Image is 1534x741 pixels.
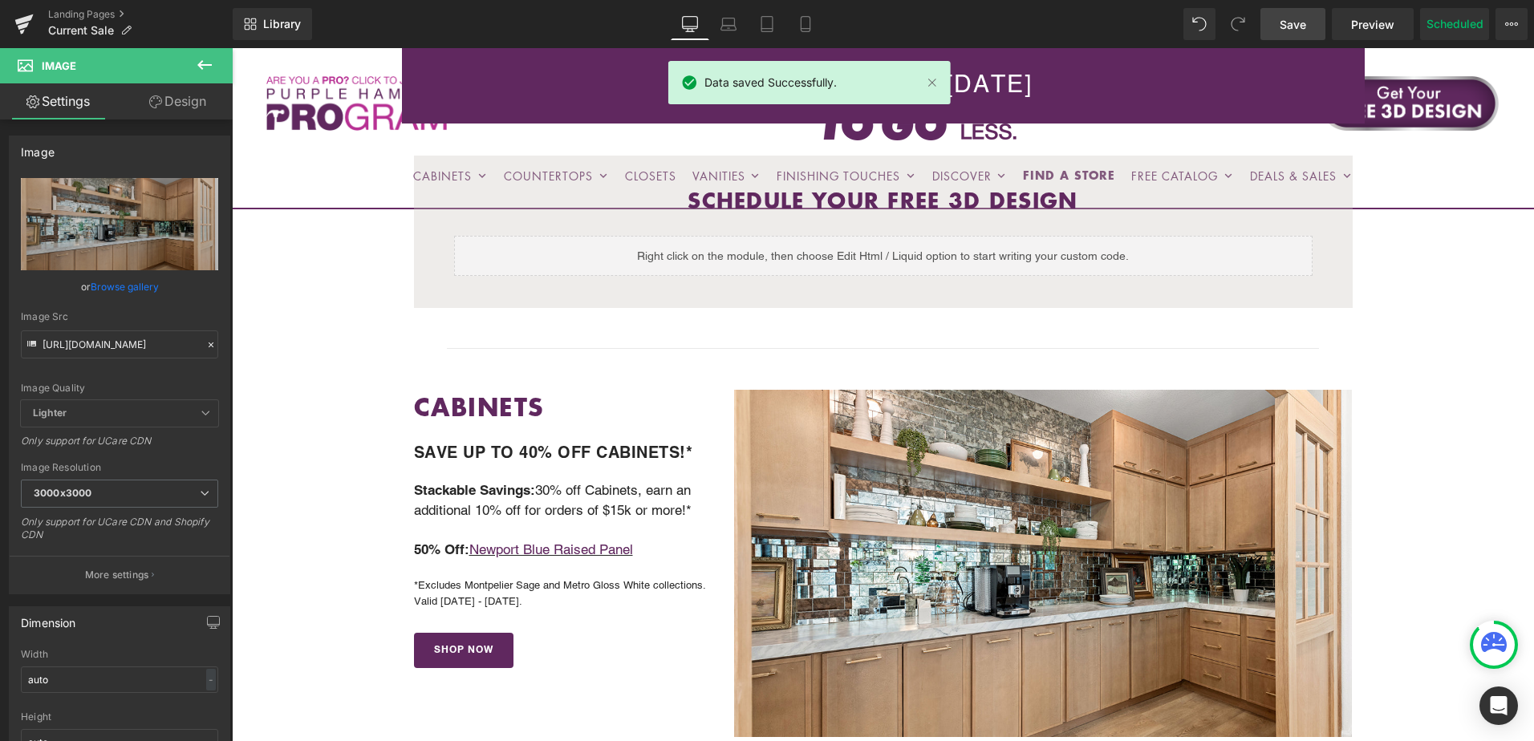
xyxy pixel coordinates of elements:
[21,383,218,394] div: Image Quality
[48,8,233,21] a: Landing Pages
[21,516,218,552] div: Only support for UCare CDN and Shopify CDN
[182,341,312,376] strong: CABINETS
[1332,8,1414,40] a: Preview
[21,311,218,322] div: Image Src
[34,487,91,499] b: 3000x3000
[786,8,825,40] a: Mobile
[709,8,748,40] a: Laptop
[21,666,218,693] input: auto
[671,8,709,40] a: Desktop
[120,83,236,119] a: Design
[1351,16,1394,33] span: Preview
[182,529,479,561] p: *Excludes Montpelier Sage and Metro Gloss White collections. Valid [DATE] - [DATE].
[21,462,218,473] div: Image Resolution
[21,649,218,660] div: Width
[182,585,282,620] a: SHOP NOW
[1183,8,1215,40] button: Undo
[263,17,301,31] span: Library
[748,8,786,40] a: Tablet
[48,24,114,37] span: Current Sale
[21,330,218,358] input: Link
[237,493,401,509] a: Newport Blue Raised Panel
[85,568,149,582] p: More settings
[21,711,218,723] div: Height
[91,273,159,301] a: Browse gallery
[182,432,479,473] p: 30% off Cabinets, earn an additional 10% off for orders of $15k or more!*
[21,435,218,458] div: Only support for UCare CDN
[704,74,837,91] span: Data saved Successfully.
[1420,8,1489,40] button: Scheduled
[206,669,216,690] div: -
[10,556,229,593] button: More settings
[1280,16,1306,33] span: Save
[456,136,846,167] b: SCHEDuLE YOUR FREE 3D DESIGN
[182,493,237,509] span: 50% Off:
[1479,686,1518,725] div: Open Intercom Messenger
[233,8,312,40] a: New Library
[21,136,55,159] div: Image
[33,407,67,419] b: Lighter
[21,278,218,295] div: or
[1222,8,1254,40] button: Redo
[1495,8,1528,40] button: More
[502,342,1120,690] img: Stackable Savings Sale!
[21,607,76,630] div: Dimension
[182,395,461,414] b: SAVE UP TO 40% OFF CABINETS!*
[42,59,76,72] span: Image
[182,434,303,450] strong: Stackable Savings:
[202,597,262,608] span: SHOP NOW
[182,20,1121,51] div: NOW THROUGH [DATE]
